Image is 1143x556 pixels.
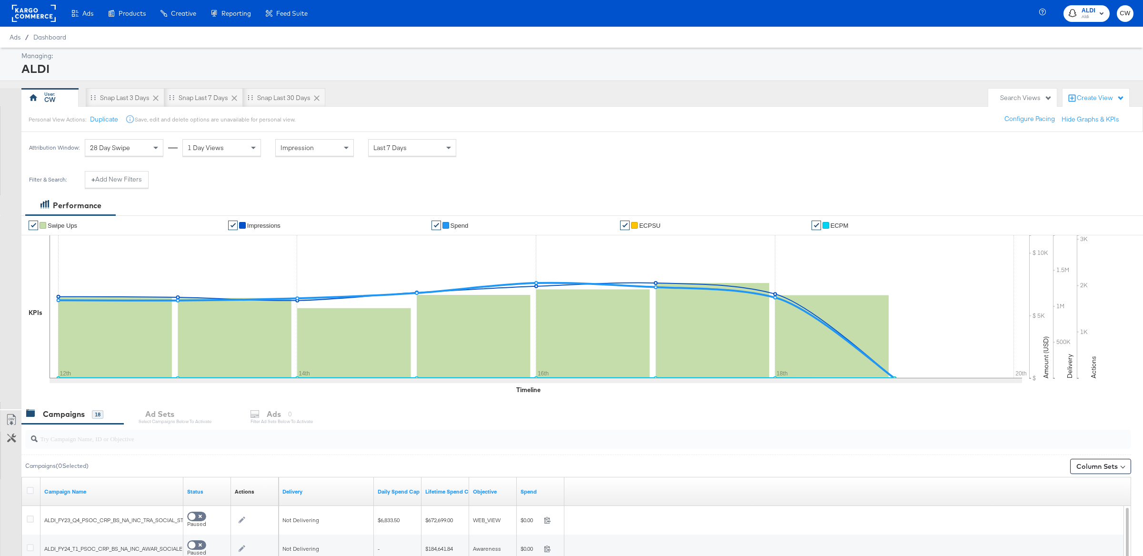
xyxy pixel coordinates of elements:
button: Configure Pacing [998,111,1062,128]
span: Swipe Ups [48,222,77,229]
a: ✔ [228,221,238,230]
span: ALDI [1082,6,1095,16]
span: 28 Day Swipe [90,143,130,152]
div: Managing: [21,51,1131,61]
div: Search Views [1000,93,1052,102]
span: Products [119,10,146,17]
span: ALDI_FY23_Q4_PSOC_CRP_BS_NA_INC_TRA_SOCIAL_STRALD72528 [44,516,211,524]
div: ALDI [21,61,1131,77]
span: Last 7 Days [373,143,407,152]
div: Campaigns [43,409,85,420]
div: Not Delivering [282,516,370,524]
div: CW [44,95,56,104]
button: ALDIAldi [1063,5,1110,22]
span: $672,699.00 [425,516,453,524]
span: CW [1121,8,1130,19]
div: Snap Last 7 Days [179,93,228,102]
span: Feed Suite [276,10,308,17]
div: Personal View Actions: [29,116,86,123]
div: Paused [187,520,227,528]
div: Save, edit and delete options are unavailable for personal view. [135,116,295,123]
span: Impression [281,143,314,152]
text: Amount (USD) [1042,336,1050,378]
div: Actions [235,488,254,495]
button: Duplicate [90,115,118,124]
span: - [378,545,380,552]
button: Hide Graphs & KPIs [1062,115,1119,124]
div: 18 [92,410,103,419]
span: Ads [10,33,20,41]
a: ✔ [620,221,630,230]
button: CW [1117,5,1133,22]
text: Actions [1089,356,1098,378]
span: Impressions [247,222,281,229]
div: Attribution Window: [29,144,80,151]
span: $6,833.50 [378,516,400,524]
div: Create View [1077,93,1124,103]
div: Timeline [516,385,541,394]
div: Campaigns ( 0 Selected) [25,462,89,470]
a: ✔ [431,221,441,230]
button: +Add New Filters [85,171,149,188]
div: Drag to reorder tab [169,95,174,100]
span: $0.00 [521,545,540,552]
span: $184,641.84 [425,545,453,552]
span: 1 Day Views [188,143,224,152]
span: WEB_VIEW [473,516,501,524]
a: ✔ [812,221,821,230]
span: Creative [171,10,196,17]
div: Drag to reorder tab [90,95,96,100]
div: Snap Last 3 Days [100,93,150,102]
span: eCPSU [639,222,661,229]
div: Performance [53,200,101,211]
text: Delivery [1065,354,1074,378]
span: / [20,33,33,41]
a: Reflects the ability of your Ad Campaign to achieve delivery based on ad states, schedule and bud... [282,488,370,495]
div: Filter & Search: [29,176,67,183]
span: Ads [82,10,93,17]
span: Spend [451,222,469,229]
div: KPIs [29,308,42,317]
a: Shows the current state of your Ad Campaign. [187,488,227,495]
span: Awareness [473,545,501,552]
a: The total amount spent to date. [521,488,561,495]
span: Reporting [221,10,251,17]
input: Try Campaign Name, ID or Objective [38,426,1028,445]
strong: + [91,175,95,184]
div: Snap Last 30 Days [257,93,311,102]
span: eCPM [831,222,849,229]
div: Drag to reorder tab [248,95,253,100]
a: Dashboard [33,33,66,41]
span: Aldi [1082,13,1095,21]
button: Column Sets [1070,459,1131,474]
a: Your campaign's objective. [473,488,513,495]
div: Not Delivering [282,545,370,553]
span: ALDI_FY24_T1_PSOC_CRP_BS_NA_INC_AWAR_SOCIALELEVATE_STRALD76332 [44,545,237,552]
a: The maximum amount you're willing to spend on your ads, on average each day. [378,488,420,495]
a: Actions for the Campaign. [235,488,254,495]
a: ✔ [29,221,38,230]
a: The campaign lifetime spend cap is an overall limit on the amount of money your campaign can spen... [425,488,475,495]
span: $0.00 [521,516,540,524]
a: Your campaign name. [44,488,180,495]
